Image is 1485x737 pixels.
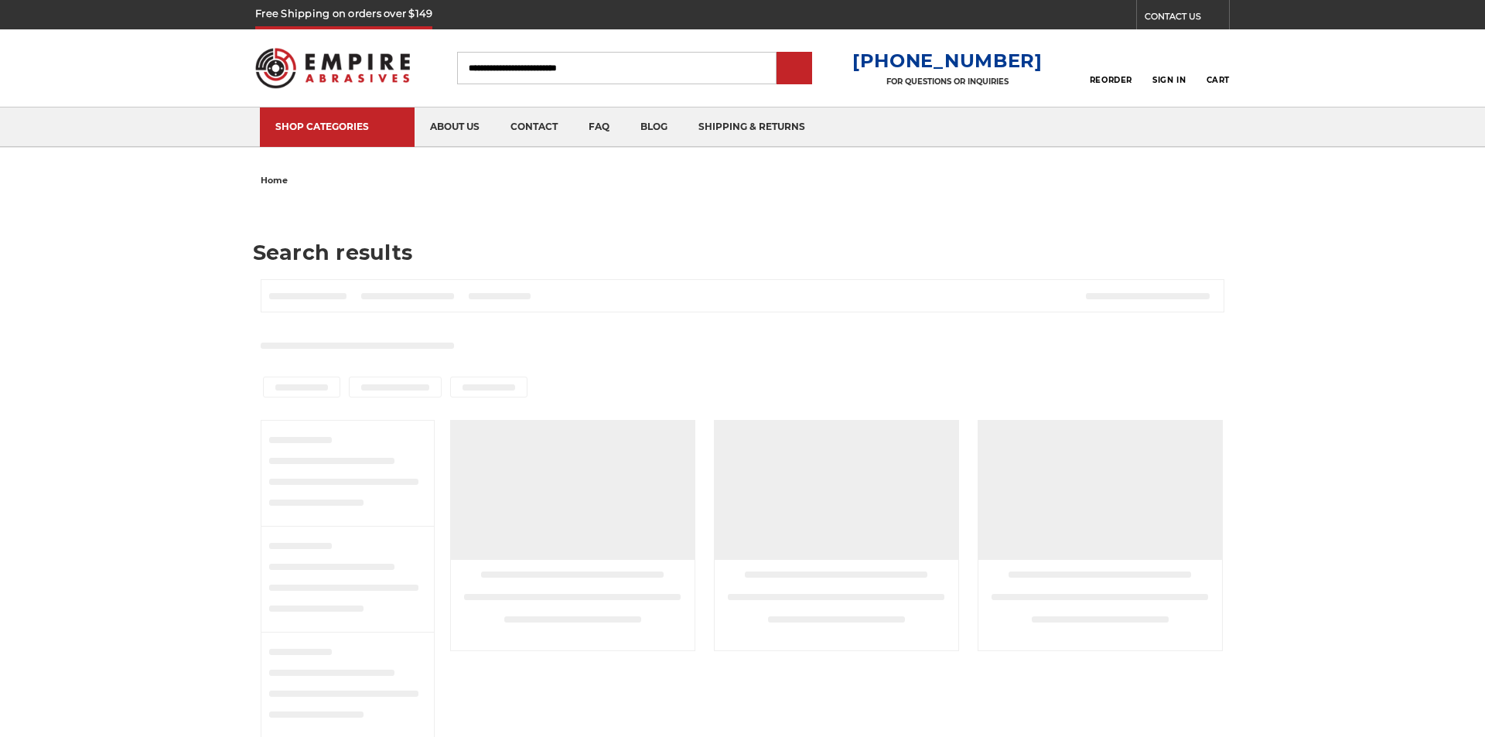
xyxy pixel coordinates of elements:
[1207,75,1230,85] span: Cart
[1207,51,1230,85] a: Cart
[1090,75,1132,85] span: Reorder
[852,77,1043,87] p: FOR QUESTIONS OR INQUIRIES
[261,175,288,186] span: home
[573,107,625,147] a: faq
[253,242,1233,263] h1: Search results
[625,107,683,147] a: blog
[1090,51,1132,84] a: Reorder
[275,121,399,132] div: SHOP CATEGORIES
[415,107,495,147] a: about us
[683,107,821,147] a: shipping & returns
[852,49,1043,72] a: [PHONE_NUMBER]
[1145,8,1229,29] a: CONTACT US
[495,107,573,147] a: contact
[260,107,415,147] a: SHOP CATEGORIES
[1152,75,1186,85] span: Sign In
[255,38,410,98] img: Empire Abrasives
